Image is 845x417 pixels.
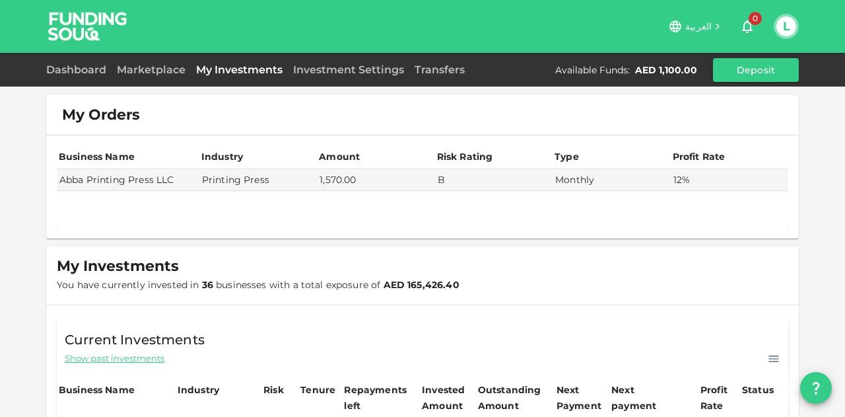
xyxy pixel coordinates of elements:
div: Amount [319,149,360,165]
div: Next Payment [557,382,607,414]
span: Current Investments [65,329,205,350]
div: Risk [263,382,290,398]
div: Tenure [300,382,335,398]
div: Business Name [59,149,135,165]
button: question [800,372,832,404]
div: Available Funds : [555,63,630,77]
div: Outstanding Amount [478,382,544,414]
div: AED 1,100.00 [635,63,697,77]
div: Invested Amount [422,382,474,414]
a: Transfers [409,63,470,76]
div: Type [555,149,581,165]
td: Monthly [553,169,670,191]
a: Dashboard [46,63,112,76]
button: 0 [734,13,760,40]
span: 0 [749,12,762,25]
button: L [776,17,796,36]
div: Business Name [59,382,135,398]
div: Industry [201,149,243,165]
div: Status [742,382,775,398]
td: Abba Printing Press LLC [57,169,199,191]
strong: AED 165,426.40 [384,279,459,291]
div: Risk Rating [437,149,493,165]
td: Printing Press [199,169,317,191]
span: Show past investments [65,352,164,365]
div: Profit Rate [700,382,738,414]
span: My Investments [57,257,179,276]
a: Investment Settings [288,63,409,76]
span: My Orders [62,106,140,124]
div: Repayments left [344,382,410,414]
span: العربية [685,20,712,32]
div: Profit Rate [673,149,726,165]
div: Industry [178,382,219,398]
strong: 36 [202,279,213,291]
td: 12% [671,169,789,191]
span: You have currently invested in businesses with a total exposure of [57,279,459,291]
td: B [435,169,553,191]
button: Deposit [713,58,799,82]
td: 1,570.00 [317,169,434,191]
a: Marketplace [112,63,191,76]
a: My Investments [191,63,288,76]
